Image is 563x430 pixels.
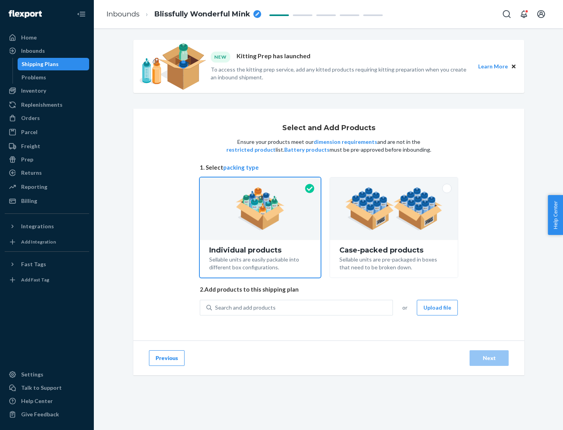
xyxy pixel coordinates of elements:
a: Orders [5,112,89,124]
div: Add Integration [21,238,56,245]
div: Integrations [21,222,54,230]
div: Problems [22,73,46,81]
div: Prep [21,156,33,163]
div: Add Fast Tag [21,276,49,283]
button: Open notifications [516,6,532,22]
div: Home [21,34,37,41]
div: Inventory [21,87,46,95]
div: Orders [21,114,40,122]
div: Replenishments [21,101,63,109]
p: To access the kitting prep service, add any kitted products requiring kitting preparation when yo... [211,66,471,81]
div: Sellable units are easily packable into different box configurations. [209,254,311,271]
button: dimension requirements [314,138,377,146]
div: Help Center [21,397,53,405]
button: Integrations [5,220,89,233]
div: Returns [21,169,42,177]
div: Talk to Support [21,384,62,392]
div: Search and add products [215,304,276,312]
div: Shipping Plans [22,60,59,68]
p: Kitting Prep has launched [237,52,310,62]
button: restricted product [226,146,276,154]
button: Upload file [417,300,458,315]
button: Previous [149,350,185,366]
button: Fast Tags [5,258,89,271]
p: Ensure your products meet our and are not in the list. must be pre-approved before inbounding. [226,138,432,154]
a: Reporting [5,181,89,193]
span: 2. Add products to this shipping plan [200,285,458,294]
button: Close Navigation [74,6,89,22]
div: Fast Tags [21,260,46,268]
button: Open account menu [533,6,549,22]
a: Shipping Plans [18,58,90,70]
a: Inventory [5,84,89,97]
span: 1. Select [200,163,458,172]
a: Add Integration [5,236,89,248]
div: Reporting [21,183,47,191]
a: Talk to Support [5,382,89,394]
div: NEW [211,52,230,62]
div: Freight [21,142,40,150]
div: Inbounds [21,47,45,55]
a: Freight [5,140,89,152]
button: packing type [223,163,259,172]
a: Parcel [5,126,89,138]
div: Settings [21,371,43,378]
a: Prep [5,153,89,166]
h1: Select and Add Products [282,124,375,132]
a: Home [5,31,89,44]
ol: breadcrumbs [100,3,267,26]
div: Individual products [209,246,311,254]
a: Add Fast Tag [5,274,89,286]
button: Close [509,62,518,71]
a: Replenishments [5,99,89,111]
button: Help Center [548,195,563,235]
a: Inbounds [5,45,89,57]
a: Returns [5,167,89,179]
a: Problems [18,71,90,84]
a: Help Center [5,395,89,407]
a: Settings [5,368,89,381]
button: Learn More [478,62,508,71]
img: case-pack.59cecea509d18c883b923b81aeac6d0b.png [345,187,443,230]
img: Flexport logo [9,10,42,18]
div: Next [476,354,502,362]
div: Case-packed products [339,246,448,254]
img: individual-pack.facf35554cb0f1810c75b2bd6df2d64e.png [236,187,285,230]
a: Inbounds [106,10,140,18]
button: Battery products [284,146,330,154]
button: Give Feedback [5,408,89,421]
button: Next [470,350,509,366]
div: Give Feedback [21,410,59,418]
div: Parcel [21,128,38,136]
div: Billing [21,197,37,205]
div: Sellable units are pre-packaged in boxes that need to be broken down. [339,254,448,271]
span: Blissfully Wonderful Mink [154,9,250,20]
a: Billing [5,195,89,207]
button: Open Search Box [499,6,515,22]
span: or [402,304,407,312]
